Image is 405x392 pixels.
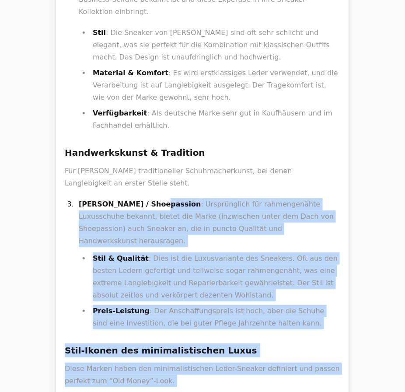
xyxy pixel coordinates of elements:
[90,107,340,132] li: : Als deutsche Marke sehr gut in Kaufhäusern und im Fachhandel erhältlich.
[90,305,340,329] li: : Der Anschaffungspreis ist hoch, aber die Schuhe sind eine Investition, die bei guter Pflege Jah...
[76,198,340,329] li: : Ursprünglich für rahmengenähte Luxusschuhe bekannt, bietet die Marke (inzwischen unter dem Dach...
[93,28,106,37] strong: Stil
[90,67,340,104] li: : Es wird erstklassiges Leder verwendet, und die Verarbeitung ist auf Langlebigkeit ausgelegt. De...
[93,307,150,315] strong: Preis-Leistung
[65,343,340,357] h3: Stil-Ikonen des minimalistischen Luxus
[93,69,168,77] strong: Material & Komfort
[93,254,149,262] strong: Stil & Qualität
[90,27,340,63] li: : Die Sneaker von [PERSON_NAME] sind oft sehr schlicht und elegant, was sie perfekt für die Kombi...
[79,200,201,208] strong: [PERSON_NAME] / Shoepassion
[65,146,340,160] h3: Handwerkskunst & Tradition
[65,165,340,189] p: Für [PERSON_NAME] traditioneller Schuhmacherkunst, bei denen Langlebigkeit an erster Stelle steht.
[93,109,147,117] strong: Verfügbarkeit
[90,252,340,301] li: : Dies ist die Luxusvariante des Sneakers. Oft aus den besten Ledern gefertigt und teilweise soga...
[65,363,340,387] p: Diese Marken haben den minimalistischen Leder-Sneaker definiert und passen perfekt zum “Old Money...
